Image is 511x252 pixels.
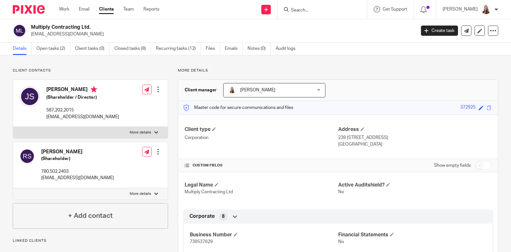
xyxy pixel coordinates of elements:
a: Details [13,42,32,55]
p: More details [130,130,151,135]
div: 372925 [460,104,476,111]
img: Larissa-headshot-cropped.jpg [481,4,491,15]
p: [EMAIL_ADDRESS][DOMAIN_NAME] [41,175,114,181]
img: Pixie [13,5,45,14]
a: Email [79,6,89,12]
h4: CUSTOM FIELDS [185,163,338,168]
p: More details [130,191,151,196]
h3: Client manager [185,87,217,93]
img: svg%3E [19,86,40,107]
h4: Financial Statements [338,232,486,238]
a: Clients [99,6,114,12]
a: Work [59,6,69,12]
label: Show empty fields [434,162,471,169]
h4: [PERSON_NAME] [46,86,119,94]
p: [PERSON_NAME] [443,6,478,12]
p: [EMAIL_ADDRESS][DOMAIN_NAME] [46,114,119,120]
p: Linked clients [13,238,168,243]
h4: + Add contact [68,211,113,221]
p: Master code for secure communications and files [183,104,293,111]
a: Client tasks (0) [75,42,110,55]
h4: Address [338,126,492,133]
img: svg%3E [13,24,26,37]
img: svg%3E [19,149,35,164]
a: Open tasks (2) [36,42,70,55]
p: 587.202.2015 [46,107,119,113]
a: Recurring tasks (12) [156,42,201,55]
span: Multiply Contracting Ltd [185,190,233,194]
a: Team [123,6,134,12]
a: Notes (0) [248,42,271,55]
span: Corporate [189,213,215,220]
a: Files [206,42,220,55]
h4: Business Number [190,232,338,238]
a: Create task [421,26,458,36]
h5: (Shareholder / Director) [46,94,119,101]
i: Primary [91,86,97,93]
span: 739537629 [190,240,213,244]
a: Closed tasks (8) [114,42,151,55]
h4: [PERSON_NAME] [41,149,114,155]
span: Get Support [383,7,407,11]
p: 780.502.2403 [41,168,114,175]
a: Reports [143,6,159,12]
p: More details [178,68,498,73]
p: 239 [STREET_ADDRESS] [338,134,492,141]
a: Audit logs [276,42,300,55]
span: No [338,240,344,244]
a: Emails [225,42,243,55]
p: Corporation [185,134,338,141]
h5: (Shareholder) [41,156,114,162]
h4: Active Auditshield? [338,182,492,188]
p: Client contacts [13,68,168,73]
span: 8 [222,213,225,220]
input: Search [290,8,348,13]
h4: Client type [185,126,338,133]
p: [GEOGRAPHIC_DATA] [338,141,492,148]
span: No [338,190,344,194]
h2: Multiply Contracting Ltd. [31,24,335,31]
h4: Legal Name [185,182,338,188]
p: [EMAIL_ADDRESS][DOMAIN_NAME] [31,31,411,37]
img: Larissa-headshot-cropped.jpg [228,86,236,94]
span: [PERSON_NAME] [240,88,275,92]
